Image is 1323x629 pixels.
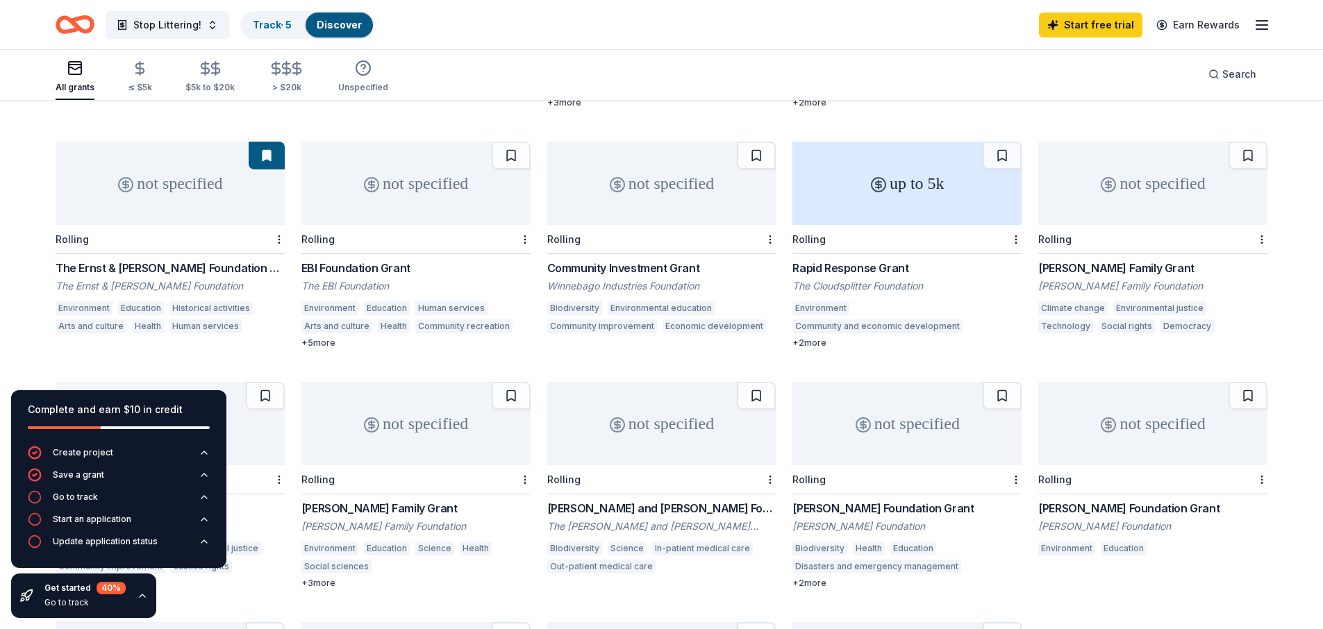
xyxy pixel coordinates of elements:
[792,142,1022,349] a: up to 5kRollingRapid Response GrantThe Cloudsplitter FoundationEnvironmentCommunity and economic ...
[56,301,113,315] div: Environment
[1038,542,1095,555] div: Environment
[28,468,210,490] button: Save a grant
[56,142,285,225] div: not specified
[1099,319,1155,333] div: Social rights
[53,514,131,525] div: Start an application
[890,542,936,555] div: Education
[301,382,531,465] div: not specified
[133,17,201,33] span: Stop Littering!
[1038,142,1267,225] div: not specified
[792,279,1022,293] div: The Cloudsplitter Foundation
[301,578,531,589] div: + 3 more
[547,560,656,573] div: Out-patient medical care
[415,542,454,555] div: Science
[792,97,1022,108] div: + 2 more
[56,233,89,245] div: Rolling
[547,382,776,465] div: not specified
[1038,473,1072,485] div: Rolling
[56,54,94,100] button: All grants
[364,542,410,555] div: Education
[169,319,242,333] div: Human services
[792,560,961,573] div: Disasters and emergency management
[106,11,229,39] button: Stop Littering!
[301,337,531,349] div: + 5 more
[547,97,776,108] div: + 3 more
[1038,382,1267,465] div: not specified
[1038,279,1267,293] div: [PERSON_NAME] Family Foundation
[53,447,113,458] div: Create project
[53,536,158,547] div: Update application status
[169,301,253,315] div: Historical activities
[1148,12,1248,37] a: Earn Rewards
[608,301,715,315] div: Environmental education
[301,519,531,533] div: [PERSON_NAME] Family Foundation
[663,319,766,333] div: Economic development
[28,512,210,535] button: Start an application
[792,578,1022,589] div: + 2 more
[301,319,372,333] div: Arts and culture
[1197,60,1267,88] button: Search
[253,19,292,31] a: Track· 5
[1160,319,1214,333] div: Democracy
[792,542,847,555] div: Biodiversity
[547,301,602,315] div: Biodiversity
[378,319,410,333] div: Health
[128,55,152,100] button: ≤ $5k
[1113,301,1206,315] div: Environmental justice
[415,301,488,315] div: Human services
[547,142,776,225] div: not specified
[44,582,126,594] div: Get started
[792,382,1022,589] a: not specifiedRolling[PERSON_NAME] Foundation Grant[PERSON_NAME] FoundationBiodiversityHealthEduca...
[792,519,1022,533] div: [PERSON_NAME] Foundation
[1222,66,1256,83] span: Search
[301,542,358,555] div: Environment
[1101,542,1147,555] div: Education
[652,542,753,555] div: In-patient medical care
[1039,12,1142,37] a: Start free trial
[547,319,657,333] div: Community improvement
[338,82,388,93] div: Unspecified
[547,542,602,555] div: Biodiversity
[547,519,776,533] div: The [PERSON_NAME] and [PERSON_NAME] Foundation
[268,55,305,100] button: > $20k
[301,260,531,276] div: EBI Foundation Grant
[44,597,126,608] div: Go to track
[301,142,531,349] a: not specifiedRollingEBI Foundation GrantThe EBI FoundationEnvironmentEducationHuman servicesArts ...
[1038,382,1267,560] a: not specifiedRolling[PERSON_NAME] Foundation Grant[PERSON_NAME] FoundationEnvironmentEducation
[792,319,963,333] div: Community and economic development
[56,82,94,93] div: All grants
[56,319,126,333] div: Arts and culture
[792,301,849,315] div: Environment
[28,401,210,418] div: Complete and earn $10 in credit
[317,19,362,31] a: Discover
[118,301,164,315] div: Education
[301,560,372,573] div: Social sciences
[185,55,235,100] button: $5k to $20k
[547,500,776,517] div: [PERSON_NAME] and [PERSON_NAME] Foundation Grant
[56,142,285,337] a: not specifiedRollingThe Ernst & [PERSON_NAME] Foundation GrantThe Ernst & [PERSON_NAME] Foundatio...
[28,446,210,468] button: Create project
[56,260,285,276] div: The Ernst & [PERSON_NAME] Foundation Grant
[268,82,305,93] div: > $20k
[547,142,776,337] a: not specifiedRollingCommunity Investment GrantWinnebago Industries FoundationBiodiversityEnvironm...
[415,319,513,333] div: Community recreation
[56,8,94,41] a: Home
[792,473,826,485] div: Rolling
[132,319,164,333] div: Health
[547,473,581,485] div: Rolling
[338,54,388,100] button: Unspecified
[608,542,647,555] div: Science
[460,542,492,555] div: Health
[364,301,410,315] div: Education
[853,542,885,555] div: Health
[792,260,1022,276] div: Rapid Response Grant
[547,382,776,578] a: not specifiedRolling[PERSON_NAME] and [PERSON_NAME] Foundation GrantThe [PERSON_NAME] and [PERSON...
[792,500,1022,517] div: [PERSON_NAME] Foundation Grant
[792,142,1022,225] div: up to 5k
[185,82,235,93] div: $5k to $20k
[301,142,531,225] div: not specified
[547,279,776,293] div: Winnebago Industries Foundation
[240,11,374,39] button: Track· 5Discover
[56,279,285,293] div: The Ernst & [PERSON_NAME] Foundation
[792,337,1022,349] div: + 2 more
